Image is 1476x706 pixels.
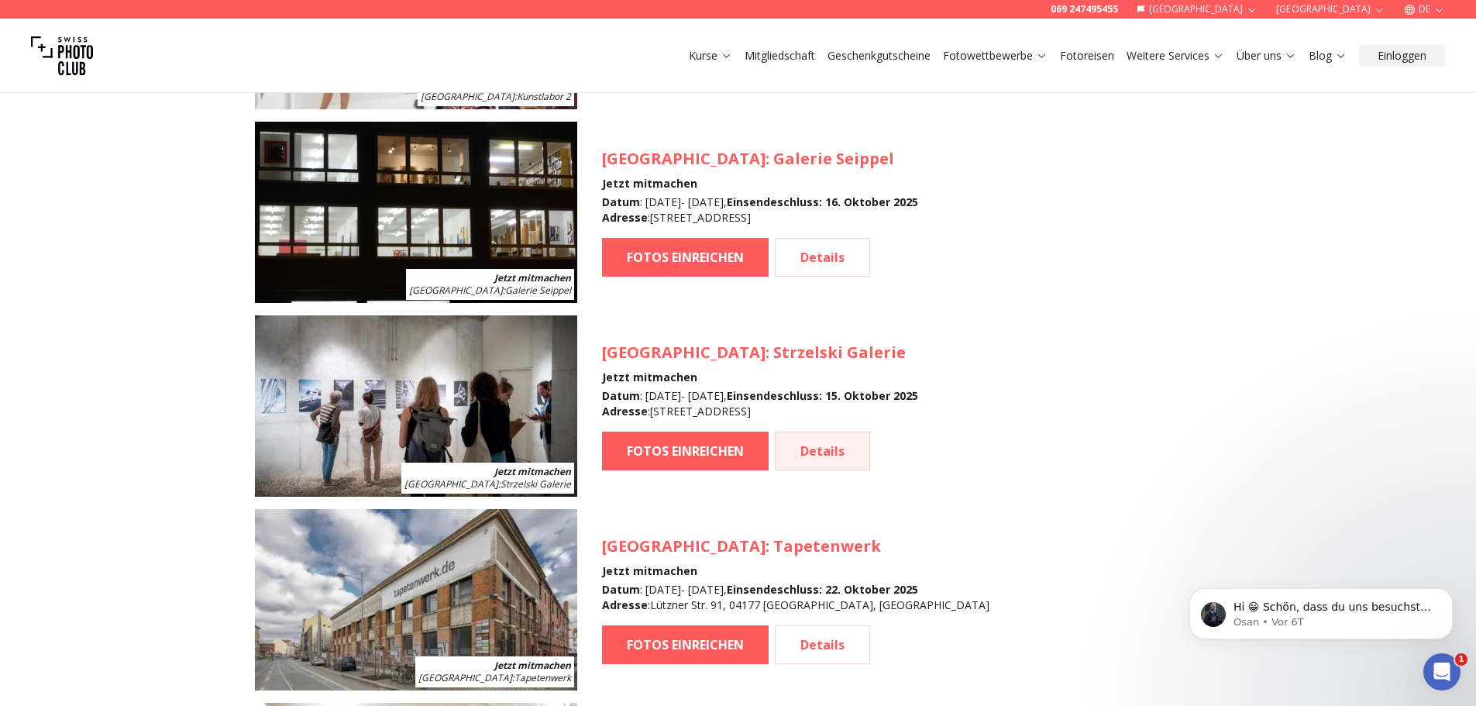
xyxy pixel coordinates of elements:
span: 1 [1455,653,1467,666]
iframe: Intercom live chat [1423,653,1461,691]
span: : Strzelski Galerie [404,477,571,491]
a: Mitgliedschaft [745,48,815,64]
a: Fotowettbewerbe [943,48,1048,64]
a: FOTOS EINREICHEN [602,238,769,277]
b: Einsendeschluss : 22. Oktober 2025 [727,582,918,597]
a: Geschenkgutscheine [827,48,931,64]
img: SPC Photo Awards STUTTGART November 2025 [255,315,577,497]
img: SPC Photo Awards KÖLN November 2025 [255,122,577,303]
iframe: Intercom notifications Nachricht [1166,556,1476,664]
span: [GEOGRAPHIC_DATA] [409,284,503,297]
b: Datum [602,195,640,209]
span: [GEOGRAPHIC_DATA] [602,342,766,363]
div: : [DATE] - [DATE] , : [STREET_ADDRESS] [602,388,918,419]
img: Swiss photo club [31,25,93,87]
button: Kurse [683,45,738,67]
span: [GEOGRAPHIC_DATA] [404,477,498,491]
b: Adresse [602,210,648,225]
a: Details [775,432,870,470]
b: Jetzt mitmachen [494,659,571,672]
a: Über uns [1237,48,1296,64]
a: 069 247495455 [1051,3,1118,15]
b: Einsendeschluss : 15. Oktober 2025 [727,388,918,403]
a: Details [775,238,870,277]
button: Einloggen [1359,45,1445,67]
img: SPC Photo Awards LEIPZIG November 2025 [255,509,577,691]
button: Fotoreisen [1054,45,1120,67]
a: Details [775,625,870,664]
b: Adresse [602,598,648,612]
span: : Kunstlabor 2 [421,90,571,103]
button: Weitere Services [1120,45,1230,67]
h3: : Tapetenwerk [602,536,989,557]
span: [GEOGRAPHIC_DATA] [421,90,514,103]
h4: Jetzt mitmachen [602,370,918,385]
button: Geschenkgutscheine [821,45,937,67]
b: Datum [602,388,640,403]
h4: Jetzt mitmachen [602,176,918,191]
a: Weitere Services [1127,48,1224,64]
b: Jetzt mitmachen [494,271,571,284]
h3: : Galerie Seippel [602,148,918,170]
a: Blog [1309,48,1347,64]
span: : Galerie Seippel [409,284,571,297]
h3: : Strzelski Galerie [602,342,918,363]
span: [GEOGRAPHIC_DATA] [602,148,766,169]
span: : Tapetenwerk [418,671,571,684]
h4: Jetzt mitmachen [602,563,989,579]
div: : [DATE] - [DATE] , : [STREET_ADDRESS] [602,195,918,226]
a: Fotoreisen [1060,48,1114,64]
b: Datum [602,582,640,597]
b: Einsendeschluss : 16. Oktober 2025 [727,195,918,209]
button: Fotowettbewerbe [937,45,1054,67]
span: [GEOGRAPHIC_DATA] [602,536,766,556]
b: Jetzt mitmachen [494,465,571,478]
div: : [DATE] - [DATE] , : Lützner Str. 91, 04177 [GEOGRAPHIC_DATA], [GEOGRAPHIC_DATA] [602,582,989,613]
button: Blog [1302,45,1353,67]
button: Mitgliedschaft [738,45,821,67]
span: [GEOGRAPHIC_DATA] [418,671,512,684]
a: Kurse [689,48,732,64]
a: FOTOS EINREICHEN [602,625,769,664]
a: FOTOS EINREICHEN [602,432,769,470]
b: Adresse [602,404,648,418]
button: Über uns [1230,45,1302,67]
